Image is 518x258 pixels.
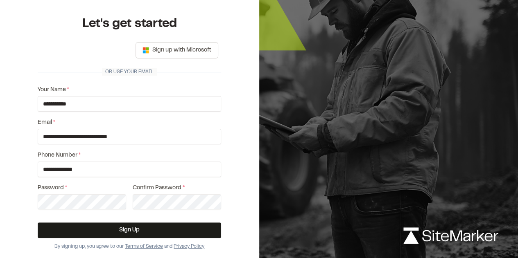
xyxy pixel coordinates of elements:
[102,68,157,76] span: Or use your email
[133,184,221,193] label: Confirm Password
[38,118,221,127] label: Email
[39,41,124,59] iframe: Sign in with Google Button
[403,227,498,244] img: logo-white-rebrand.svg
[38,151,221,160] label: Phone Number
[38,16,221,32] h1: Let's get started
[38,243,221,250] div: By signing up, you agree to our and
[136,42,218,58] button: Sign up with Microsoft
[38,184,126,193] label: Password
[125,243,163,250] button: Terms of Service
[38,222,221,238] button: Sign Up
[38,85,221,94] label: Your Name
[174,243,204,250] button: Privacy Policy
